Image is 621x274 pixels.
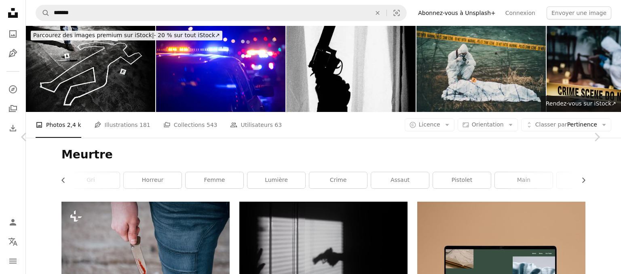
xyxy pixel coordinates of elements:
[5,234,21,250] button: Langue
[186,172,243,188] a: femme
[309,172,367,188] a: crime
[576,172,585,188] button: faire défiler la liste vers la droite
[433,172,491,188] a: pistolet
[36,5,407,21] form: Rechercher des visuels sur tout le site
[156,26,285,112] img: Police
[5,45,21,61] a: Illustrations
[472,121,504,128] span: Orientation
[419,121,440,128] span: Licence
[501,6,540,19] a: Connexion
[521,118,611,131] button: Classer parPertinence
[247,172,305,188] a: lumière
[139,120,150,129] span: 181
[94,112,150,138] a: Illustrations 181
[207,120,218,129] span: 543
[541,96,621,112] a: Rendez-vous sur iStock↗
[26,26,155,112] img: Meurtrier sur le lieu du crime
[387,5,406,21] button: Recherche de visuels
[458,118,518,131] button: Orientation
[33,32,154,38] span: Parcourez des images premium sur iStock |
[5,214,21,230] a: Connexion / S’inscrire
[5,253,21,269] button: Menu
[61,254,230,261] a: Vue rapprochée du tueur debout avec un couteau avec du sang à la main.
[416,26,546,112] img: Photographe prendre des photos de scène de crime par la rivière
[557,172,615,188] a: arme
[286,26,416,112] img: Abstract image of woman with gun.
[62,172,120,188] a: gri
[369,5,387,21] button: Effacer
[535,121,567,128] span: Classer par
[5,81,21,97] a: Explorer
[535,121,597,129] span: Pertinence
[61,172,71,188] button: faire défiler la liste vers la gauche
[26,26,227,45] a: Parcourez des images premium sur iStock|- 20 % sur tout iStock↗
[275,120,282,129] span: 63
[413,6,501,19] a: Abonnez-vous à Unsplash+
[371,172,429,188] a: assaut
[61,148,585,162] h1: Meurtre
[239,254,408,261] a: silhouette de personne sur la fenêtre
[572,98,621,176] a: Suivant
[124,172,182,188] a: horreur
[546,100,616,107] span: Rendez-vous sur iStock ↗
[547,6,611,19] button: Envoyer une image
[163,112,218,138] a: Collections 543
[31,31,222,40] div: - 20 % sur tout iStock ↗
[495,172,553,188] a: main
[230,112,282,138] a: Utilisateurs 63
[5,26,21,42] a: Photos
[405,118,454,131] button: Licence
[36,5,50,21] button: Rechercher sur Unsplash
